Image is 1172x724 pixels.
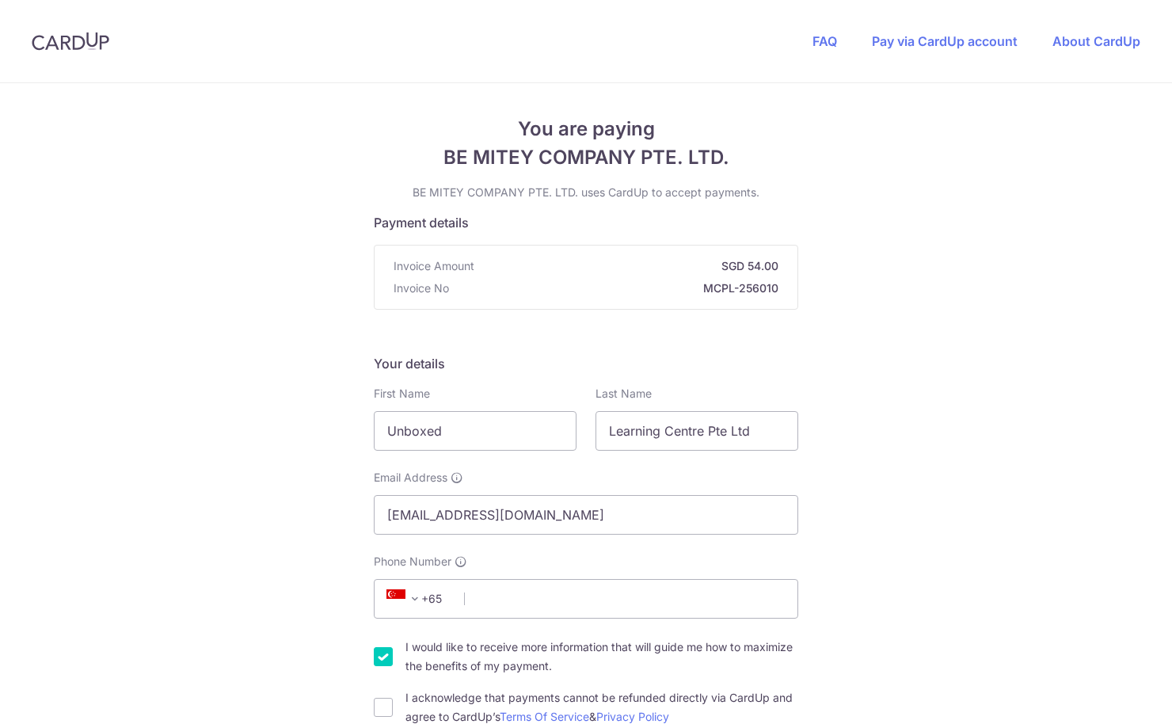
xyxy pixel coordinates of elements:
input: Last name [596,411,798,451]
span: Invoice Amount [394,258,474,274]
h5: Payment details [374,213,798,232]
input: First name [374,411,576,451]
a: Pay via CardUp account [872,33,1018,49]
input: Email address [374,495,798,535]
h5: Your details [374,354,798,373]
span: Invoice No [394,280,449,296]
a: About CardUp [1052,33,1140,49]
a: FAQ [812,33,837,49]
img: CardUp [32,32,109,51]
label: I would like to receive more information that will guide me how to maximize the benefits of my pa... [405,638,798,676]
span: +65 [386,589,424,608]
strong: MCPL-256010 [455,280,778,296]
span: Phone Number [374,554,451,570]
a: Privacy Policy [596,710,669,723]
span: BE MITEY COMPANY PTE. LTD. [374,143,798,172]
label: First Name [374,386,430,402]
a: Terms Of Service [500,710,589,723]
p: BE MITEY COMPANY PTE. LTD. uses CardUp to accept payments. [374,185,798,200]
span: +65 [382,589,453,608]
span: Email Address [374,470,447,486]
label: Last Name [596,386,652,402]
strong: SGD 54.00 [481,258,778,274]
span: You are paying [374,115,798,143]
